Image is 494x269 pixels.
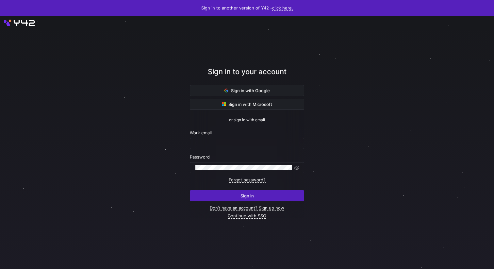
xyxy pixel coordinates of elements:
[190,99,304,110] button: Sign in with Microsoft
[228,213,266,219] a: Continue with SSO
[222,102,272,107] span: Sign in with Microsoft
[224,88,270,93] span: Sign in with Google
[240,193,254,198] span: Sign in
[190,130,212,135] span: Work email
[272,5,293,11] a: click here.
[190,66,304,85] div: Sign in to your account
[190,154,210,160] span: Password
[210,205,284,211] a: Don’t have an account? Sign up now
[190,85,304,96] button: Sign in with Google
[190,190,304,201] button: Sign in
[229,177,266,183] a: Forgot password?
[229,118,265,122] span: or sign in with email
